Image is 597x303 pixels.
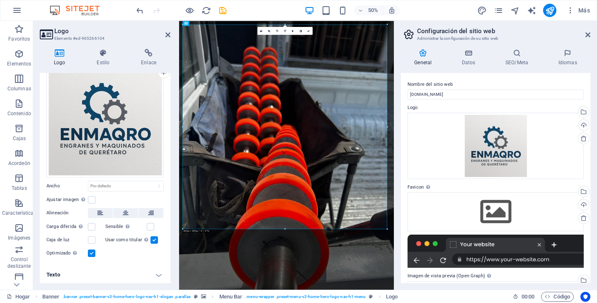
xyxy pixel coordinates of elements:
[563,4,593,17] button: Más
[46,60,164,177] div: ImagendeWhatsApp2025-10-01alas13.21.07_0bd4ad0d-5-_c9Rqn353OrJ3fPbwQyQ.jpg
[219,292,243,302] span: Click to select. Double-click to edit
[578,7,590,14] font: Más
[558,60,577,65] font: Idiomas
[46,224,76,229] font: Carga diferida
[46,197,79,202] font: Ajustar imagen
[369,294,373,299] i: This element is a customizable preset
[7,111,31,116] font: Contenido
[545,6,555,15] i: Publicar
[13,136,26,141] font: Cajas
[7,61,31,67] font: Elementos
[7,86,31,92] font: Columnas
[408,273,485,279] font: Imagen de vista previa (Open Graph)
[218,6,228,15] i: Guardar (Ctrl+S)
[2,210,36,216] font: Características
[42,292,60,302] span: Click to select. Double-click to edit
[7,292,30,302] a: Haga clic para cancelar la selección. Haga doble clic para abrir Páginas.
[46,271,60,278] font: Texto
[493,5,503,15] button: páginas
[54,36,104,41] font: Elemento #ed-965266104
[297,27,305,35] a: Escala de grises
[505,60,528,65] font: SEO/Meta
[541,292,574,302] button: Código
[63,292,191,302] span: . banner .preset-banner-v3-home-hero-logo-nav-h1-slogan .parallax
[494,6,503,15] i: Páginas (Ctrl+Alt+S)
[513,292,535,302] h6: Tiempo de sesión
[408,82,453,87] font: Nombre del sitio web
[245,292,366,302] span: . menu-wrapper .preset-menu-v2-home-hero-logo-nav-h1-menu
[194,294,198,299] i: This element is a customizable preset
[408,184,424,190] font: Favicon
[388,7,396,14] i: Al cambiar el tamaño, se ajusta automáticamente el nivel de zoom para adaptarse al dispositivo el...
[15,293,30,300] font: Hogar
[8,235,30,241] font: Imágenes
[46,183,60,189] font: Ancho
[273,27,281,35] a: Girar 90° a la izquierda
[135,5,145,15] button: deshacer
[414,60,432,65] font: General
[184,5,194,15] button: Haga clic aquí para salir del modo de vista previa y continuar editando
[289,27,297,35] a: Difuminar
[510,5,520,15] button: navegador
[462,60,476,65] font: Datos
[54,27,69,35] font: Logo
[368,7,378,13] font: 50%
[477,6,487,15] i: Diseño (Ctrl+Alt+Y)
[46,237,70,242] font: Caja de luz
[7,257,31,269] font: Control deslizante
[141,60,156,65] font: Enlace
[12,185,27,191] font: Tablas
[105,224,124,229] font: Sensible
[408,105,418,110] font: Logo
[281,27,289,35] a: Girar 90° a la derecha
[257,27,265,35] a: Seleccione archivos del administrador de archivos, fotos de archivo o cargue archivos
[8,36,30,42] font: Favoritos
[54,60,66,65] font: Logo
[580,292,590,302] button: Centrados en el usuario
[417,27,495,35] font: Configuración del sitio web
[201,294,206,299] i: This element contains a background
[46,210,68,216] font: Alineación
[46,250,70,256] font: Optimizado
[97,60,109,65] font: Estilo
[386,292,398,302] span: Click to select. Double-click to edit
[305,27,313,35] a: Confirmar (Ctrl ⏎)
[135,6,145,15] i: Undo: Change colors (Ctrl+Z)
[510,6,520,15] i: Navegador
[354,5,383,15] button: 50%
[417,36,498,41] font: Administrar la configuración de su sitio web
[477,5,487,15] button: diseño
[408,113,584,179] div: Imagen de WhatsApp2025-10-01alas13.21.07_0bd4ad0d-5-_c9Rqn353OrJ3fPbwQyQ.jpg
[408,90,584,99] input: Nombre...
[543,4,556,17] button: publicar
[553,293,570,300] font: Código
[201,5,211,15] button: recargar
[105,237,142,242] font: Usar como titular
[527,5,536,15] button: generador de texto
[408,192,584,231] div: Seleccione archivos del administrador de archivos, fotos de archivo o cargue archivos
[42,292,398,302] nav: migaja de pan
[527,6,536,15] i: Escritor de IA
[265,27,273,35] a: Modo de recorte
[522,293,534,300] font: 00:00
[48,5,110,15] img: Logotipo del editor
[218,5,228,15] button: ahorrar
[201,6,211,15] i: Recargar página
[8,160,30,166] font: Acordeón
